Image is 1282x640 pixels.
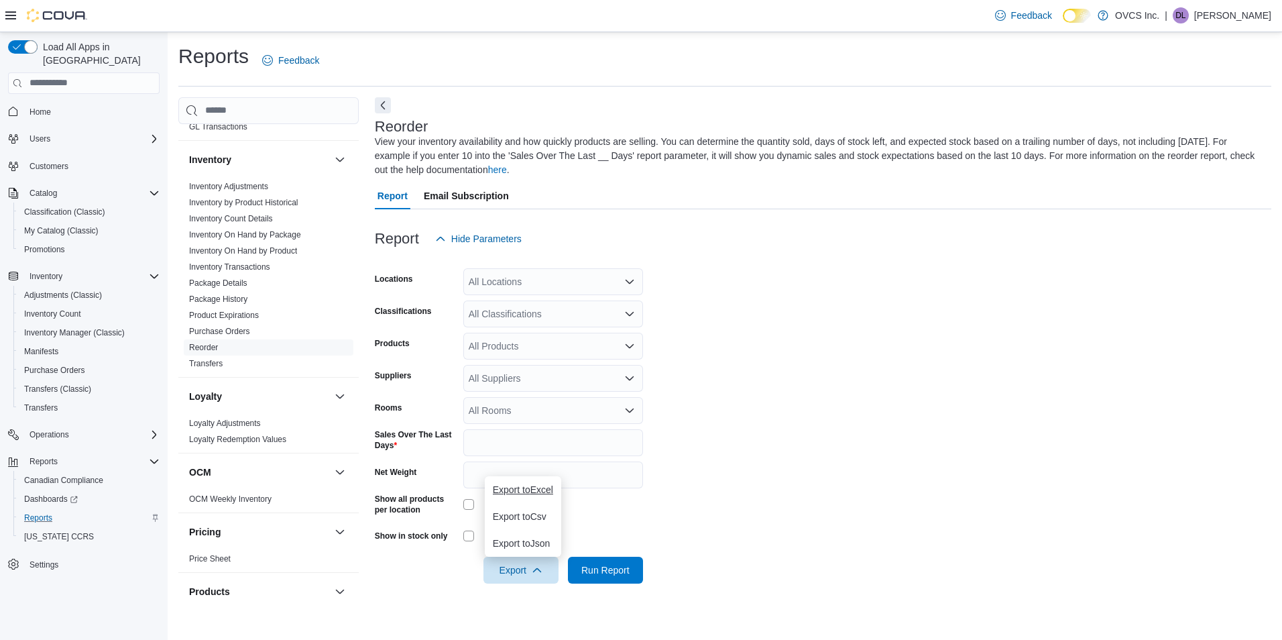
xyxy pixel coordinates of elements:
span: Reports [19,510,160,526]
span: Inventory Count [24,309,81,319]
span: DL [1175,7,1185,23]
span: Hide Parameters [451,232,522,246]
label: Sales Over The Last Days [375,429,458,451]
span: Price Sheet [189,553,231,564]
a: Package Details [189,278,247,288]
button: Hide Parameters [430,225,527,252]
a: Transfers (Classic) [19,381,97,397]
span: Manifests [24,346,58,357]
a: Price Sheet [189,554,231,564]
button: Export toExcel [485,476,561,503]
h3: Pricing [189,525,221,539]
span: Inventory Adjustments [189,181,268,192]
button: Open list of options [624,373,635,384]
a: GL Transactions [189,122,247,131]
button: Transfers (Classic) [13,380,165,398]
span: Inventory Manager (Classic) [24,327,125,338]
h3: Products [189,585,230,598]
label: Show in stock only [375,531,448,541]
span: Operations [30,429,69,440]
label: Locations [375,274,413,284]
a: Feedback [990,2,1057,29]
a: Canadian Compliance [19,472,109,488]
span: Export [491,557,550,584]
span: Inventory Count [19,306,160,322]
nav: Complex example [8,97,160,609]
span: Catalog [24,185,160,201]
span: Promotions [19,242,160,258]
a: Feedback [257,47,325,74]
span: Inventory by Product Historical [189,197,298,208]
span: Export to Csv [493,511,553,522]
input: Dark Mode [1063,9,1091,23]
button: Open list of options [624,405,635,416]
button: Operations [3,425,165,444]
button: Reports [3,452,165,471]
button: Loyalty [189,390,329,403]
a: Dashboards [19,491,83,507]
button: Catalog [24,185,62,201]
button: Users [24,131,56,147]
span: Inventory [24,268,160,284]
label: Net Weight [375,467,416,478]
span: Report [377,182,408,209]
a: Inventory by Product Historical [189,198,298,207]
button: Classification (Classic) [13,203,165,221]
button: Next [375,97,391,113]
a: Settings [24,557,64,573]
span: Dashboards [24,494,78,504]
span: Feedback [1011,9,1052,22]
span: Purchase Orders [24,365,85,376]
span: Transfers (Classic) [19,381,160,397]
a: Promotions [19,242,70,258]
button: Inventory [189,153,329,166]
span: Email Subscription [424,182,509,209]
span: Run Report [581,564,630,577]
a: Dashboards [13,490,165,509]
span: Inventory On Hand by Package [189,229,301,240]
a: Product Expirations [189,311,259,320]
span: Customers [30,161,68,172]
span: Users [30,134,50,144]
span: Transfers [24,403,58,413]
button: Manifests [13,342,165,361]
a: Inventory Transactions [189,262,270,272]
p: | [1165,7,1167,23]
a: Loyalty Adjustments [189,419,261,428]
span: Reports [24,513,52,523]
label: Products [375,338,410,349]
span: Reports [24,454,160,470]
button: Products [189,585,329,598]
button: Pricing [189,525,329,539]
a: Customers [24,158,74,174]
label: Suppliers [375,370,412,381]
span: Purchase Orders [19,362,160,378]
button: Transfers [13,398,165,417]
a: Package History [189,295,247,304]
button: Promotions [13,240,165,259]
a: here [488,164,507,175]
span: Inventory On Hand by Product [189,246,297,256]
button: Inventory Count [13,305,165,323]
a: My Catalog (Classic) [19,223,104,239]
span: Dashboards [19,491,160,507]
a: Purchase Orders [189,327,250,336]
button: Inventory [3,267,165,286]
span: Loyalty Adjustments [189,418,261,429]
a: OCM Weekly Inventory [189,494,272,504]
button: Products [332,584,348,600]
button: Open list of options [624,309,635,319]
p: [PERSON_NAME] [1194,7,1271,23]
span: Promotions [24,244,65,255]
a: Inventory Adjustments [189,182,268,191]
a: Reorder [189,343,218,352]
button: Export [483,557,559,584]
span: Package History [189,294,247,305]
div: View your inventory availability and how quickly products are selling. You can determine the quan... [375,135,1265,177]
span: Loyalty Redemption Values [189,434,286,445]
span: Export to Json [493,538,553,549]
button: Adjustments (Classic) [13,286,165,305]
span: Canadian Compliance [19,472,160,488]
label: Show all products per location [375,494,458,515]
